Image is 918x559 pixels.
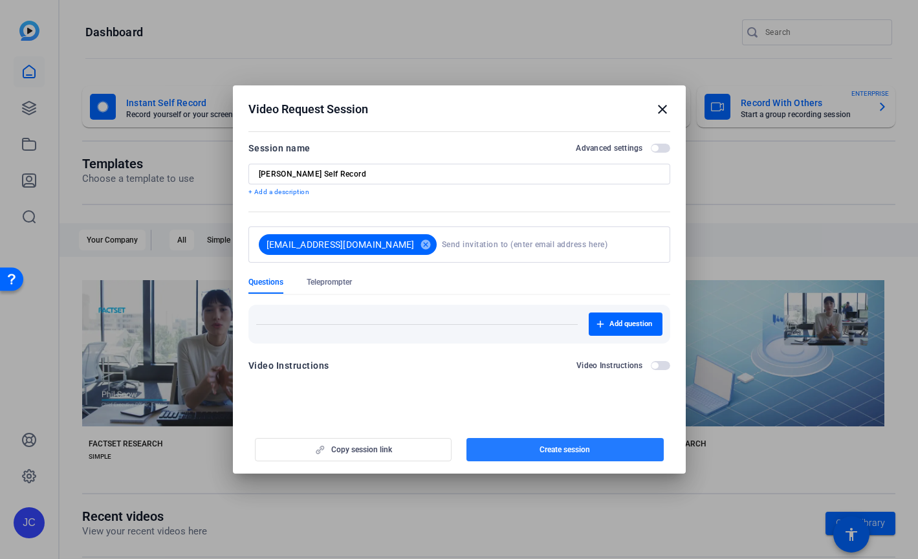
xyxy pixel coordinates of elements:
div: Video Request Session [248,102,670,117]
span: Questions [248,277,283,287]
span: Create session [540,444,590,455]
div: Session name [248,140,311,156]
span: Teleprompter [307,277,352,287]
p: + Add a description [248,187,670,197]
div: Video Instructions [248,358,329,373]
mat-icon: cancel [415,239,437,250]
mat-icon: close [655,102,670,117]
span: Add question [609,319,652,329]
button: Create session [466,438,664,461]
span: [EMAIL_ADDRESS][DOMAIN_NAME] [267,238,415,251]
input: Send invitation to (enter email address here) [442,232,655,258]
button: Add question [589,312,662,336]
h2: Advanced settings [576,143,642,153]
input: Enter Session Name [259,169,660,179]
h2: Video Instructions [576,360,643,371]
